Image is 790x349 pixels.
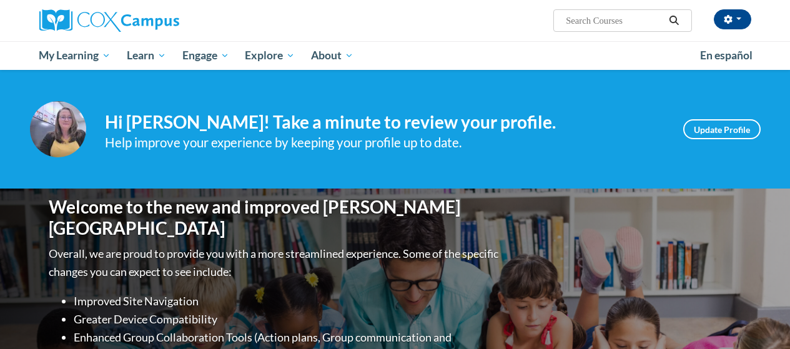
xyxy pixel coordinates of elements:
span: About [311,48,353,63]
a: About [303,41,362,70]
div: Help improve your experience by keeping your profile up to date. [105,132,664,153]
button: Account Settings [714,9,751,29]
input: Search Courses [565,13,664,28]
li: Greater Device Compatibility [74,310,501,328]
a: My Learning [31,41,119,70]
a: En español [692,42,761,69]
a: Update Profile [683,119,761,139]
p: Overall, we are proud to provide you with a more streamlined experience. Some of the specific cha... [49,245,501,281]
a: Cox Campus [39,9,264,32]
a: Learn [119,41,174,70]
span: Explore [245,48,295,63]
iframe: Button to launch messaging window [740,299,780,339]
span: En español [700,49,753,62]
img: Cox Campus [39,9,179,32]
span: Engage [182,48,229,63]
a: Explore [237,41,303,70]
span: My Learning [39,48,111,63]
span: Learn [127,48,166,63]
img: Profile Image [30,101,86,157]
h1: Welcome to the new and improved [PERSON_NAME][GEOGRAPHIC_DATA] [49,197,501,238]
div: Main menu [30,41,761,70]
li: Improved Site Navigation [74,292,501,310]
button: Search [664,13,683,28]
h4: Hi [PERSON_NAME]! Take a minute to review your profile. [105,112,664,133]
a: Engage [174,41,237,70]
